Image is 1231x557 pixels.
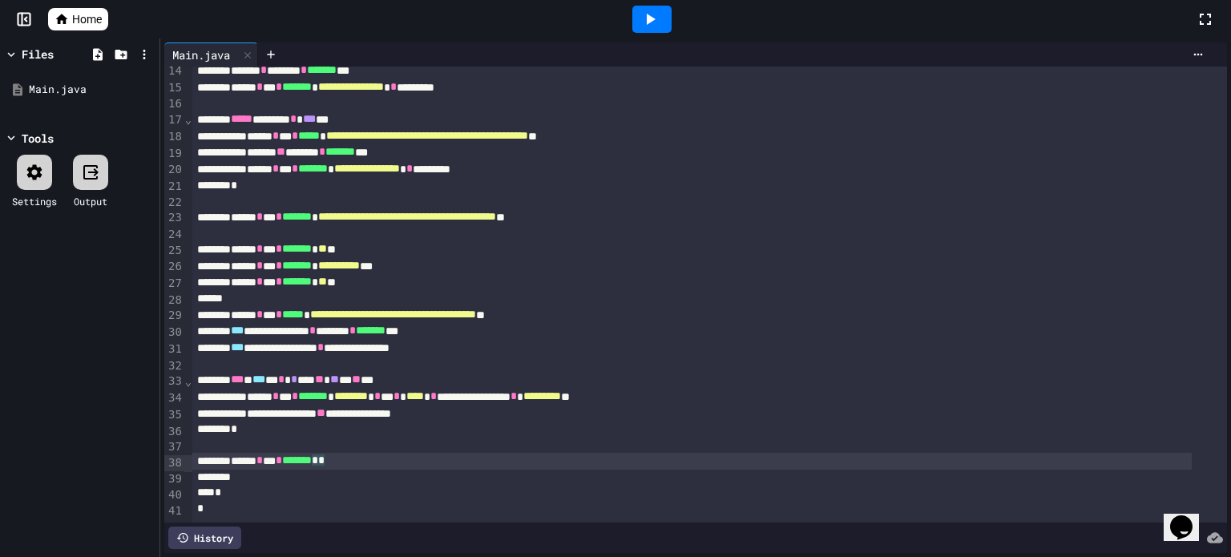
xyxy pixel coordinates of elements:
[164,325,184,341] div: 30
[168,527,241,549] div: History
[164,259,184,276] div: 26
[164,390,184,407] div: 34
[164,358,184,374] div: 32
[164,46,238,63] div: Main.java
[164,407,184,424] div: 35
[184,113,192,126] span: Fold line
[164,341,184,358] div: 31
[48,8,108,30] a: Home
[164,112,184,129] div: 17
[164,129,184,146] div: 18
[164,503,184,519] div: 41
[72,11,102,27] span: Home
[1164,493,1215,541] iframe: chat widget
[164,308,184,325] div: 29
[164,162,184,179] div: 20
[164,487,184,503] div: 40
[184,375,192,388] span: Fold line
[164,42,258,67] div: Main.java
[164,227,184,243] div: 24
[164,80,184,97] div: 15
[164,210,184,227] div: 23
[164,195,184,211] div: 22
[164,243,184,260] div: 25
[22,130,54,147] div: Tools
[164,439,184,455] div: 37
[164,179,184,195] div: 21
[164,293,184,309] div: 28
[164,276,184,293] div: 27
[74,194,107,208] div: Output
[12,194,57,208] div: Settings
[164,455,184,472] div: 38
[164,146,184,163] div: 19
[164,471,184,487] div: 39
[164,373,184,390] div: 33
[29,82,154,98] div: Main.java
[164,96,184,112] div: 16
[22,46,54,63] div: Files
[164,424,184,440] div: 36
[164,63,184,80] div: 14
